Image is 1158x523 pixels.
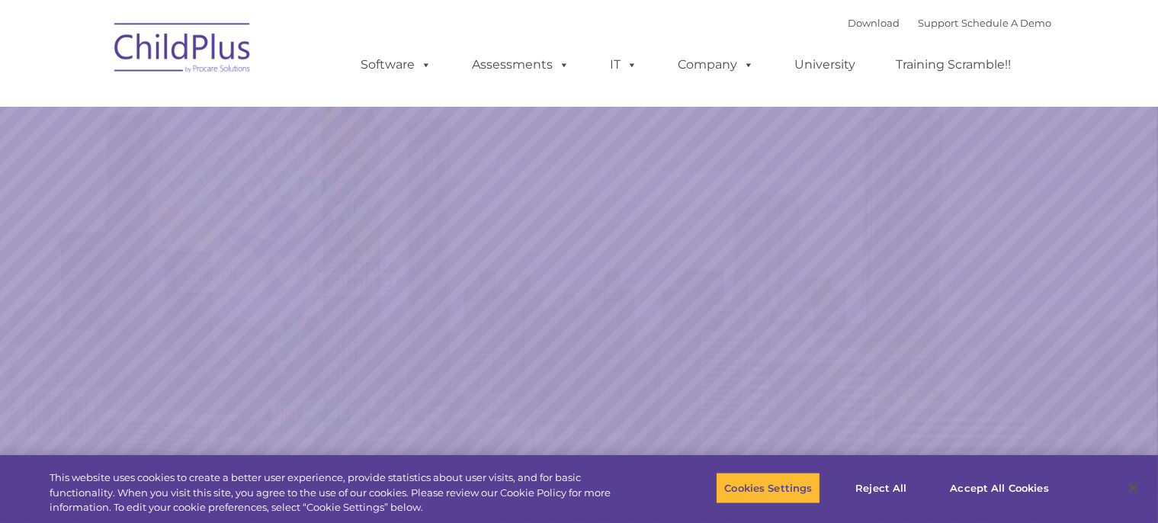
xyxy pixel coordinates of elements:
[663,50,770,80] a: Company
[787,345,980,396] a: Learn More
[716,472,820,504] button: Cookies Settings
[595,50,653,80] a: IT
[881,50,1027,80] a: Training Scramble!!
[941,472,1057,504] button: Accept All Cookies
[457,50,585,80] a: Assessments
[848,17,1052,29] font: |
[962,17,1052,29] a: Schedule A Demo
[780,50,871,80] a: University
[919,17,959,29] a: Support
[50,470,637,515] div: This website uses cookies to create a better user experience, provide statistics about user visit...
[107,12,259,88] img: ChildPlus by Procare Solutions
[848,17,900,29] a: Download
[1117,471,1150,505] button: Close
[833,472,929,504] button: Reject All
[346,50,447,80] a: Software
